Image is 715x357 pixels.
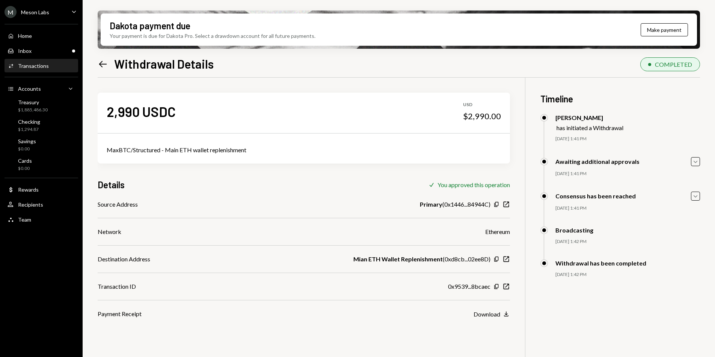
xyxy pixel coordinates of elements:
a: Transactions [5,59,78,72]
div: Dakota payment due [110,19,190,32]
b: Primary [420,200,442,209]
div: $2,990.00 [463,111,501,121]
div: [DATE] 1:41 PM [555,205,700,211]
div: ( 0x1446...84944C ) [420,200,490,209]
div: You approved this operation [437,181,510,188]
div: COMPLETED [655,61,692,68]
b: Mian ETH Wallet Replenishment [353,255,443,264]
button: Download [474,310,510,318]
a: Rewards [5,183,78,196]
div: has initiated a Withdrawal [557,124,623,131]
h3: Details [98,178,125,191]
div: Meson Labs [21,9,49,15]
a: Accounts [5,82,78,95]
a: Inbox [5,44,78,57]
div: Payment Receipt [98,309,142,318]
div: Accounts [18,85,41,92]
div: MaxBTC/Structured - Main ETH wallet replenishment [107,145,501,154]
div: Ethereum [485,227,510,236]
a: Home [5,29,78,42]
a: Treasury$1,885,486.30 [5,97,78,115]
div: $0.00 [18,165,32,172]
div: Download [474,310,500,318]
div: Source Address [98,200,138,209]
a: Checking$1,294.87 [5,116,78,134]
div: Consensus has been reached [555,192,636,199]
div: $1,294.87 [18,126,40,133]
div: Rewards [18,186,39,193]
a: Team [5,213,78,226]
button: Make payment [641,23,688,36]
div: Recipients [18,201,43,208]
div: $0.00 [18,146,36,152]
h1: Withdrawal Details [114,56,214,71]
a: Savings$0.00 [5,136,78,154]
div: Your payment is due for Dakota Pro. Select a drawdown account for all future payments. [110,32,315,40]
div: Savings [18,138,36,144]
div: [PERSON_NAME] [555,114,623,121]
div: Checking [18,118,40,125]
div: Inbox [18,48,32,54]
div: M [5,6,17,18]
div: [DATE] 1:42 PM [555,271,700,278]
a: Recipients [5,198,78,211]
div: Awaiting additional approvals [555,158,640,165]
div: [DATE] 1:41 PM [555,136,700,142]
div: Withdrawal has been completed [555,259,646,267]
div: $1,885,486.30 [18,107,48,113]
div: Treasury [18,99,48,105]
div: USD [463,102,501,108]
div: Destination Address [98,255,150,264]
div: Cards [18,157,32,164]
div: ( 0xd8cb...02ee8D ) [353,255,490,264]
div: Home [18,33,32,39]
h3: Timeline [540,93,700,105]
div: 2,990 USDC [107,103,176,120]
div: Team [18,216,31,223]
div: 0x9539...8bcaec [448,282,490,291]
div: [DATE] 1:41 PM [555,171,700,177]
div: Transaction ID [98,282,136,291]
div: Broadcasting [555,226,593,234]
div: Network [98,227,121,236]
div: [DATE] 1:42 PM [555,238,700,245]
a: Cards$0.00 [5,155,78,173]
div: Transactions [18,63,49,69]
